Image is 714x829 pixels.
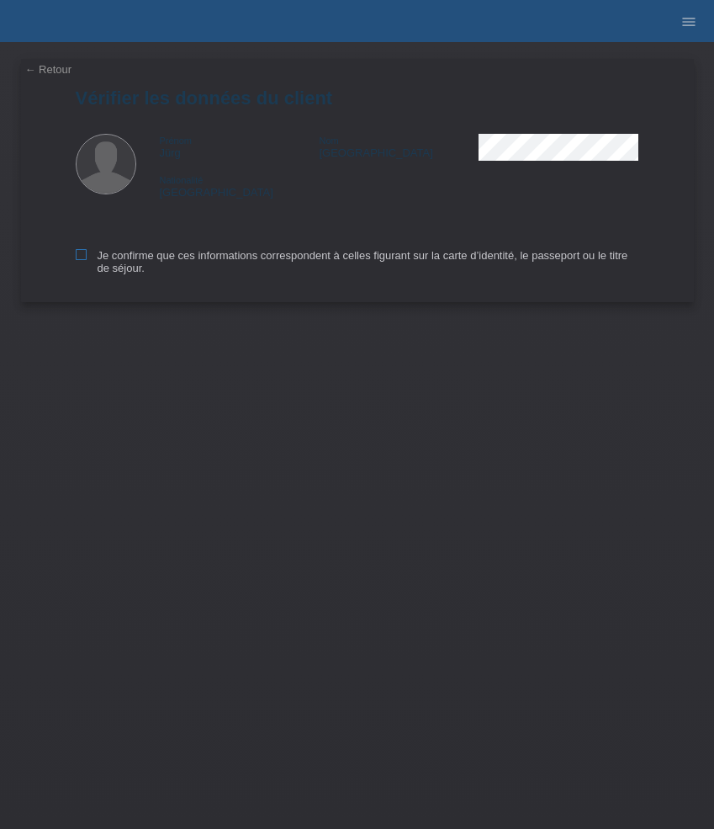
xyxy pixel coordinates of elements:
[319,136,338,146] span: Nom
[76,249,639,274] label: Je confirme que ces informations correspondent à celles figurant sur la carte d’identité, le pass...
[672,16,706,26] a: menu
[25,63,72,76] a: ← Retour
[160,136,193,146] span: Prénom
[160,173,320,199] div: [GEOGRAPHIC_DATA]
[160,134,320,159] div: Jürg
[160,175,204,185] span: Nationalité
[680,13,697,30] i: menu
[319,134,479,159] div: [GEOGRAPHIC_DATA]
[76,88,639,109] h1: Vérifier les données du client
